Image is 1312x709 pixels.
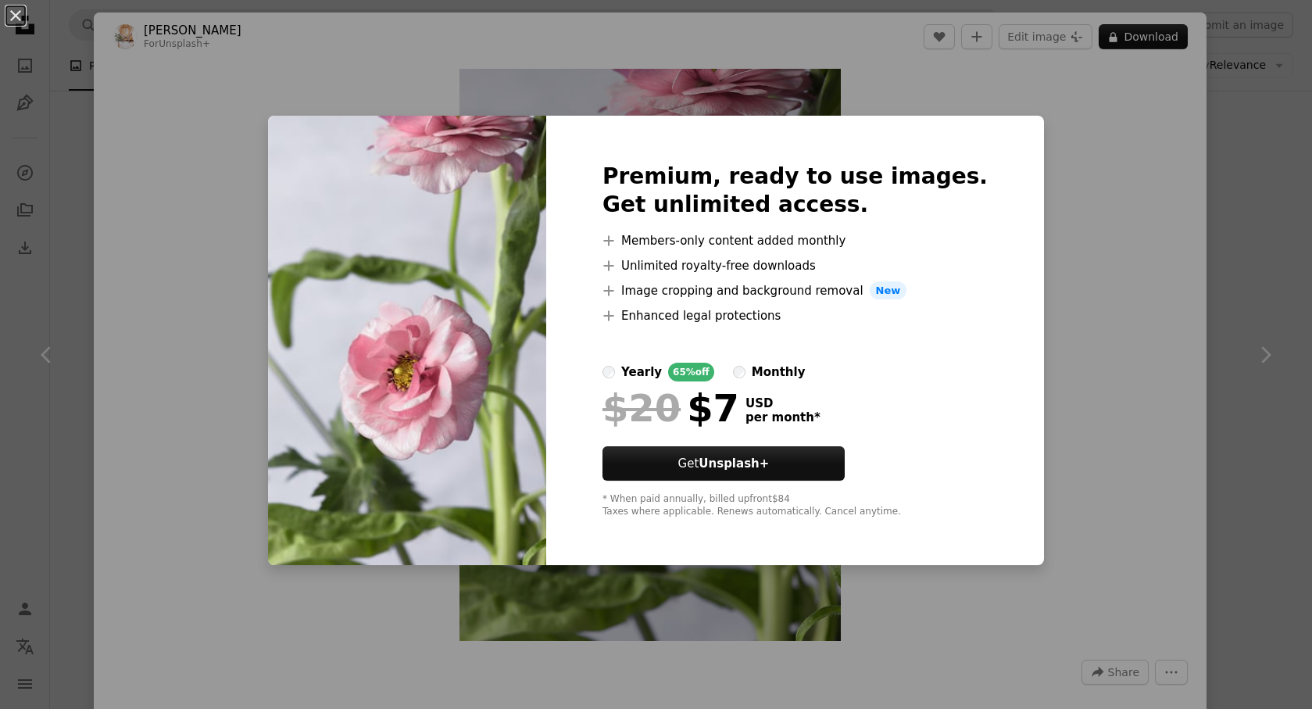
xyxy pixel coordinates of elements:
div: * When paid annually, billed upfront $84 Taxes where applicable. Renews automatically. Cancel any... [602,493,988,518]
li: Members-only content added monthly [602,231,988,250]
strong: Unsplash+ [699,457,769,471]
h2: Premium, ready to use images. Get unlimited access. [602,163,988,219]
li: Unlimited royalty-free downloads [602,256,988,275]
li: Image cropping and background removal [602,281,988,300]
div: $7 [602,388,739,428]
span: $20 [602,388,681,428]
button: GetUnsplash+ [602,446,845,481]
img: premium_photo-1677170014257-16e491ea6516 [268,116,546,566]
span: New [870,281,907,300]
input: yearly65%off [602,366,615,378]
span: USD [745,396,820,410]
div: 65% off [668,363,714,381]
div: yearly [621,363,662,381]
li: Enhanced legal protections [602,306,988,325]
div: monthly [752,363,806,381]
input: monthly [733,366,745,378]
span: per month * [745,410,820,424]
